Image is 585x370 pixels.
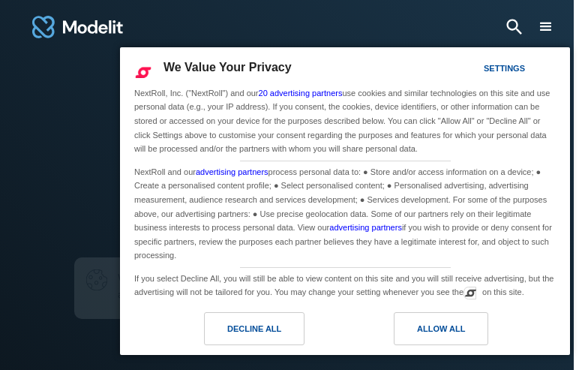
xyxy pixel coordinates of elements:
a: home [30,9,125,45]
div: If you select Decline All, you will still be able to view content on this site and you will still... [131,268,559,301]
div: NextRoll and our process personal data to: ● Store and/or access information on a device; ● Creat... [131,161,559,264]
p: We use to provide you the best user experience and for performance analytics. [118,269,395,302]
a: 20 advertising partners [259,89,343,98]
div: NextRoll, Inc. ("NextRoll") and our use cookies and similar technologies on this site and use per... [131,85,559,158]
span: We Value Your Privacy [163,61,292,74]
div: Settings [484,60,525,77]
img: modelit logo [30,9,125,45]
div: Decline All [227,320,281,337]
a: Decline All [129,312,345,353]
a: Allow All [345,312,561,353]
div: menu [537,18,555,36]
a: advertising partners [329,223,402,232]
a: Settings [457,56,493,84]
a: advertising partners [196,167,268,176]
div: Allow All [417,320,465,337]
